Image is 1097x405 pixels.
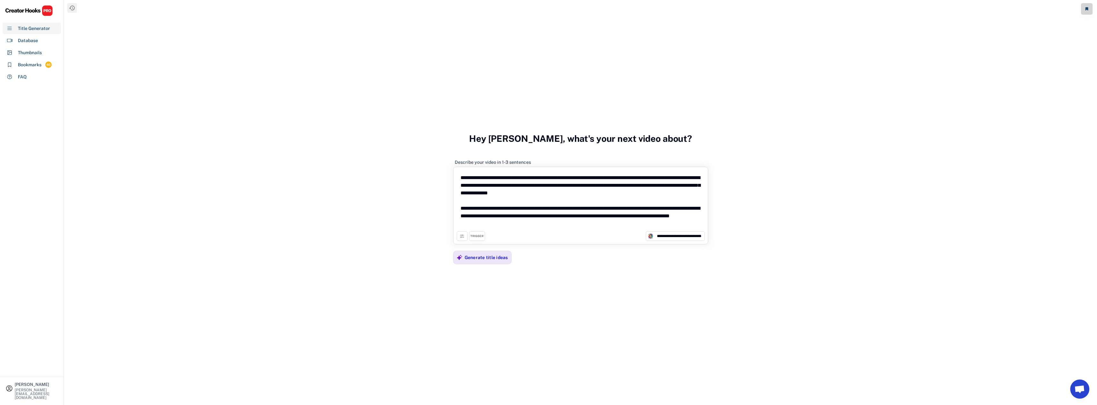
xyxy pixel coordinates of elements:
[18,25,50,32] div: Title Generator
[5,5,53,16] img: CHPRO%20Logo.svg
[470,234,483,238] div: TRIGGER
[18,49,42,56] div: Thumbnails
[15,388,58,400] div: [PERSON_NAME][EMAIL_ADDRESS][DOMAIN_NAME]
[1070,380,1089,399] a: Open chat
[18,37,38,44] div: Database
[465,255,508,260] div: Generate title ideas
[15,382,58,387] div: [PERSON_NAME]
[18,61,41,68] div: Bookmarks
[45,62,52,68] div: 46
[18,74,27,80] div: FAQ
[469,127,692,151] h3: Hey [PERSON_NAME], what's your next video about?
[648,233,653,239] img: channels4_profile.jpg
[455,159,531,165] div: Describe your video in 1-3 sentences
